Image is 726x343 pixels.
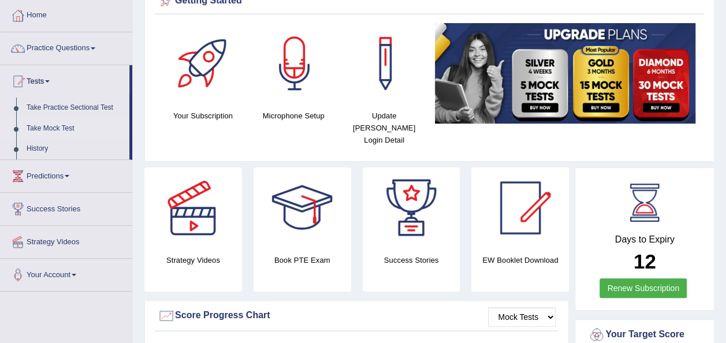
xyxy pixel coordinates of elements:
[21,98,129,118] a: Take Practice Sectional Test
[600,278,687,298] a: Renew Subscription
[588,234,701,245] h4: Days to Expiry
[435,23,695,124] img: small5.jpg
[1,259,132,288] a: Your Account
[634,250,656,273] b: 12
[363,254,460,266] h4: Success Stories
[254,254,351,266] h4: Book PTE Exam
[1,160,132,189] a: Predictions
[345,110,424,146] h4: Update [PERSON_NAME] Login Detail
[158,307,556,325] div: Score Progress Chart
[21,118,129,139] a: Take Mock Test
[1,226,132,255] a: Strategy Videos
[163,110,243,122] h4: Your Subscription
[254,110,333,122] h4: Microphone Setup
[1,65,129,94] a: Tests
[144,254,242,266] h4: Strategy Videos
[471,254,569,266] h4: EW Booklet Download
[1,193,132,222] a: Success Stories
[21,139,129,159] a: History
[1,32,132,61] a: Practice Questions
